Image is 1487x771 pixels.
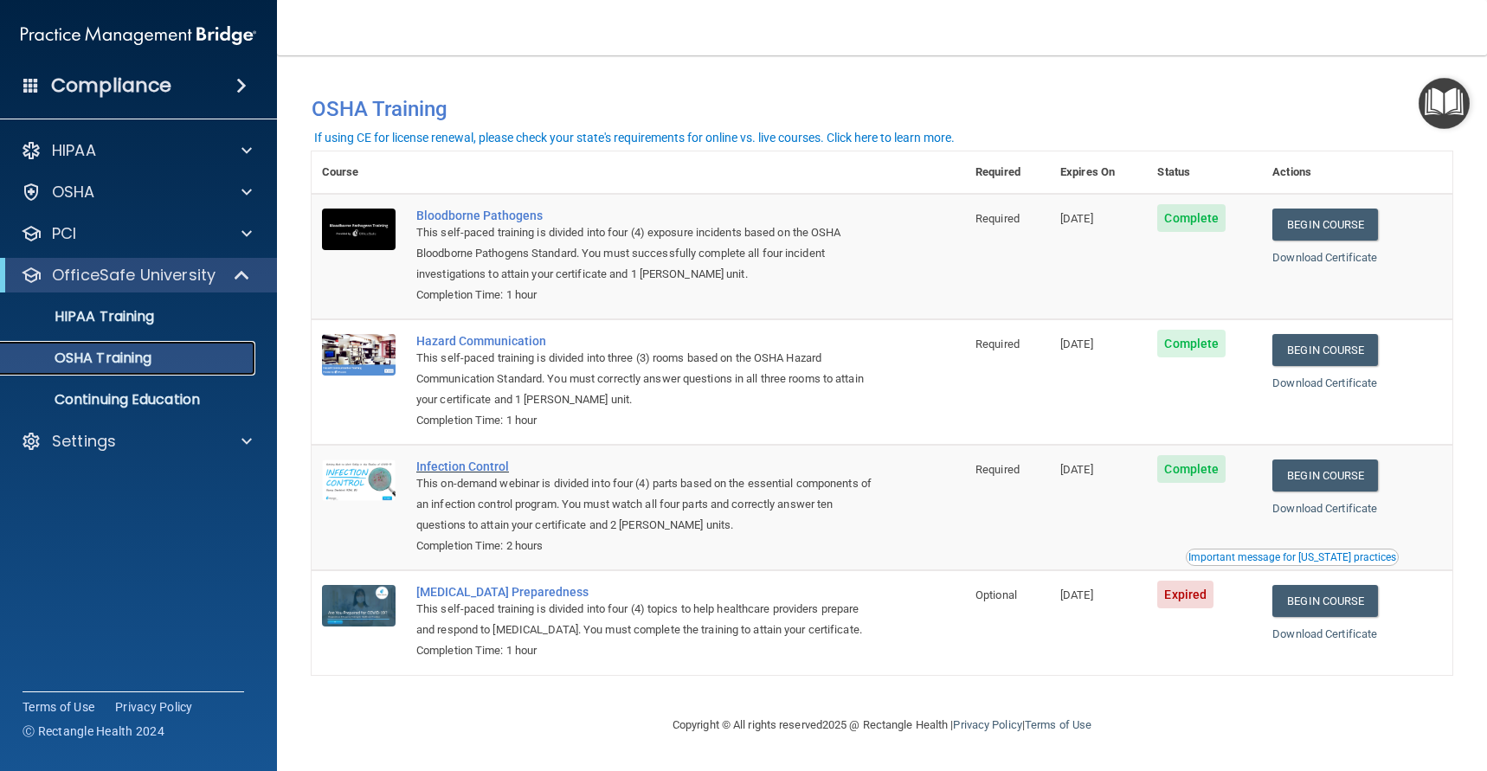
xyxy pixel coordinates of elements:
span: Complete [1157,330,1226,357]
button: Read this if you are a dental practitioner in the state of CA [1186,549,1399,566]
a: [MEDICAL_DATA] Preparedness [416,585,879,599]
span: Required [975,337,1020,350]
th: Required [965,151,1050,194]
th: Expires On [1050,151,1147,194]
p: PCI [52,223,76,244]
th: Status [1147,151,1262,194]
a: Begin Course [1272,334,1378,366]
a: Privacy Policy [115,698,193,716]
a: Terms of Use [1025,718,1091,731]
a: Download Certificate [1272,502,1377,515]
div: Completion Time: 1 hour [416,410,879,431]
th: Course [312,151,406,194]
span: [DATE] [1060,337,1093,350]
a: Begin Course [1272,585,1378,617]
span: [DATE] [1060,212,1093,225]
div: This self-paced training is divided into three (3) rooms based on the OSHA Hazard Communication S... [416,348,879,410]
button: Open Resource Center [1419,78,1470,129]
div: Completion Time: 2 hours [416,536,879,556]
a: OfficeSafe University [21,265,251,286]
h4: Compliance [51,74,171,98]
div: Copyright © All rights reserved 2025 @ Rectangle Health | | [566,697,1198,753]
span: Ⓒ Rectangle Health 2024 [23,723,164,740]
div: This self-paced training is divided into four (4) topics to help healthcare providers prepare and... [416,599,879,640]
span: [DATE] [1060,588,1093,601]
a: Download Certificate [1272,376,1377,389]
a: HIPAA [21,140,252,161]
span: Complete [1157,204,1226,232]
div: Completion Time: 1 hour [416,640,879,661]
div: This self-paced training is divided into four (4) exposure incidents based on the OSHA Bloodborne... [416,222,879,285]
iframe: Drift Widget Chat Controller [1188,648,1466,717]
button: If using CE for license renewal, please check your state's requirements for online vs. live cours... [312,129,957,146]
div: Completion Time: 1 hour [416,285,879,305]
p: OSHA Training [11,350,151,367]
a: Infection Control [416,459,879,473]
a: OSHA [21,182,252,202]
a: PCI [21,223,252,244]
th: Actions [1262,151,1452,194]
h4: OSHA Training [312,97,1452,121]
a: Terms of Use [23,698,94,716]
div: Important message for [US_STATE] practices [1188,552,1396,562]
p: Settings [52,431,116,452]
span: Optional [975,588,1017,601]
span: [DATE] [1060,463,1093,476]
span: Required [975,212,1020,225]
a: Hazard Communication [416,334,879,348]
span: Complete [1157,455,1226,483]
span: Expired [1157,581,1213,608]
a: Download Certificate [1272,627,1377,640]
a: Begin Course [1272,459,1378,492]
img: PMB logo [21,18,256,53]
a: Settings [21,431,252,452]
p: HIPAA Training [11,308,154,325]
a: Bloodborne Pathogens [416,209,879,222]
p: Continuing Education [11,391,248,408]
a: Begin Course [1272,209,1378,241]
a: Download Certificate [1272,251,1377,264]
span: Required [975,463,1020,476]
a: Privacy Policy [953,718,1021,731]
p: HIPAA [52,140,96,161]
div: If using CE for license renewal, please check your state's requirements for online vs. live cours... [314,132,955,144]
p: OSHA [52,182,95,202]
div: This on-demand webinar is divided into four (4) parts based on the essential components of an inf... [416,473,879,536]
p: OfficeSafe University [52,265,216,286]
